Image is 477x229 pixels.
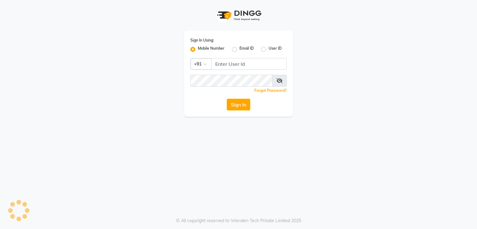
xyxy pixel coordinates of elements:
[254,88,287,93] a: Forgot Password?
[239,46,254,53] label: Email ID
[214,6,263,25] img: logo1.svg
[211,58,287,70] input: Username
[269,46,282,53] label: User ID
[190,38,214,43] label: Sign In Using:
[198,46,225,53] label: Mobile Number
[227,99,250,110] button: Sign In
[190,75,273,87] input: Username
